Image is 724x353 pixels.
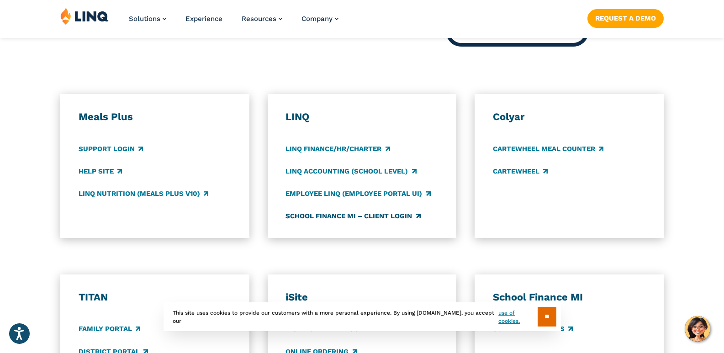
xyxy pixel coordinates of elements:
[129,15,160,23] span: Solutions
[285,211,420,221] a: School Finance MI – Client Login
[285,144,390,154] a: LINQ Finance/HR/Charter
[493,291,645,304] h3: School Finance MI
[79,291,231,304] h3: TITAN
[285,291,438,304] h3: iSite
[79,166,122,176] a: Help Site
[185,15,222,23] a: Experience
[587,7,664,27] nav: Button Navigation
[129,15,166,23] a: Solutions
[285,111,438,123] h3: LINQ
[129,7,338,37] nav: Primary Navigation
[285,189,430,199] a: Employee LINQ (Employee Portal UI)
[60,7,109,25] img: LINQ | K‑12 Software
[242,15,276,23] span: Resources
[242,15,282,23] a: Resources
[164,302,561,331] div: This site uses cookies to provide our customers with a more personal experience. By using [DOMAIN...
[79,111,231,123] h3: Meals Plus
[79,189,208,199] a: LINQ Nutrition (Meals Plus v10)
[587,9,664,27] a: Request a Demo
[493,111,645,123] h3: Colyar
[493,144,603,154] a: CARTEWHEEL Meal Counter
[301,15,333,23] span: Company
[301,15,338,23] a: Company
[493,166,548,176] a: CARTEWHEEL
[79,144,143,154] a: Support Login
[498,309,537,325] a: use of cookies.
[685,316,710,342] button: Hello, have a question? Let’s chat.
[285,166,416,176] a: LINQ Accounting (school level)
